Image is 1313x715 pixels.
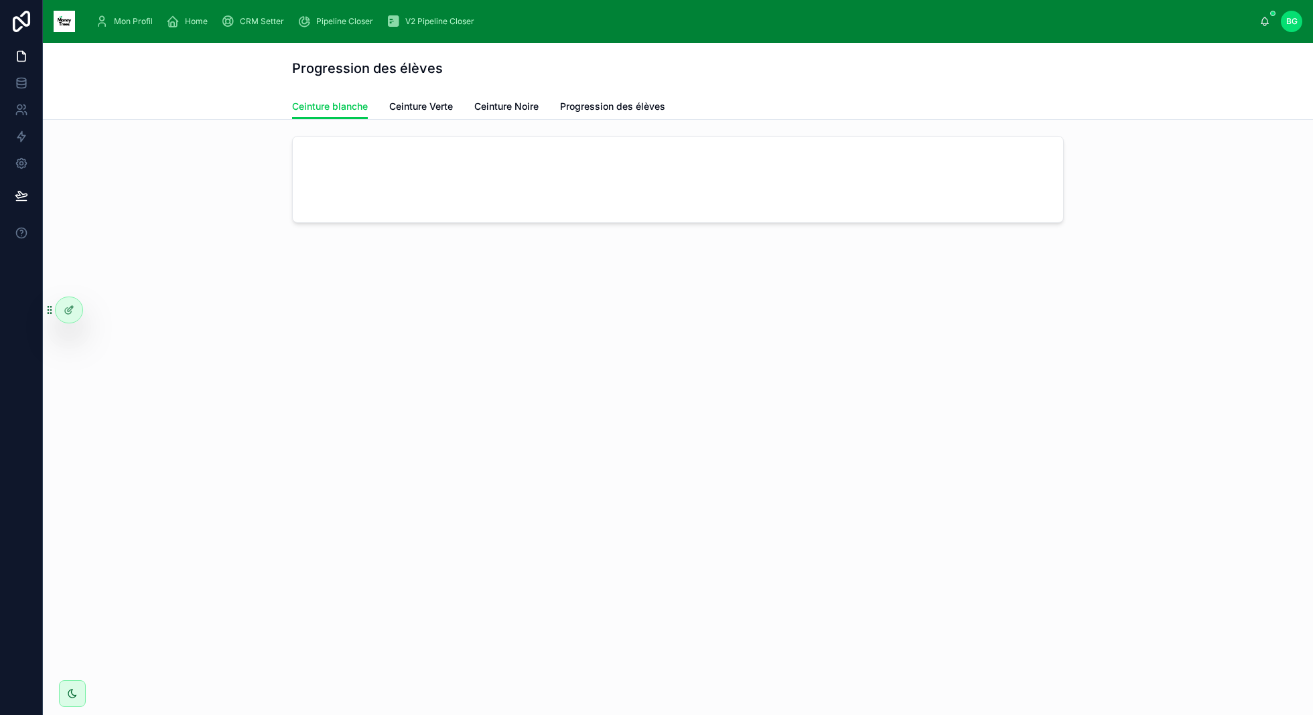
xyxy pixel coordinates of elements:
h1: Progression des élèves [292,59,443,78]
span: Progression des élèves [560,100,665,113]
span: BG [1286,16,1298,27]
a: Home [162,9,217,33]
a: CRM Setter [217,9,293,33]
a: Mon Profil [91,9,162,33]
a: Ceinture Noire [474,94,539,121]
span: Home [185,16,208,27]
a: Ceinture Verte [389,94,453,121]
a: Pipeline Closer [293,9,383,33]
a: Ceinture blanche [292,94,368,120]
span: Ceinture Verte [389,100,453,113]
span: V2 Pipeline Closer [405,16,474,27]
span: CRM Setter [240,16,284,27]
a: Progression des élèves [560,94,665,121]
img: App logo [54,11,75,32]
span: Mon Profil [114,16,153,27]
span: Ceinture blanche [292,100,368,113]
div: scrollable content [86,7,1259,36]
span: Pipeline Closer [316,16,373,27]
span: Ceinture Noire [474,100,539,113]
a: V2 Pipeline Closer [383,9,484,33]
